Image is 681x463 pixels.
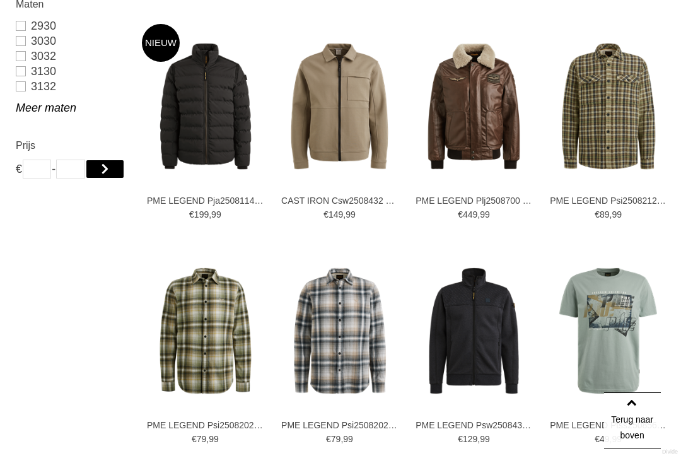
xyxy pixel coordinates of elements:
[343,434,353,444] span: 99
[52,160,55,179] span: -
[458,209,463,220] span: €
[16,138,128,153] h2: Prijs
[463,209,477,220] span: 449
[189,209,194,220] span: €
[612,209,622,220] span: 99
[147,419,264,431] a: PME LEGEND Psi2508202 Overhemden
[604,392,661,449] a: Terug naar boven
[458,434,463,444] span: €
[281,419,398,431] a: PME LEGEND Psi2508202 Overhemden
[340,434,343,444] span: ,
[477,209,480,220] span: ,
[463,434,477,444] span: 129
[600,209,610,220] span: 89
[206,434,209,444] span: ,
[477,434,480,444] span: ,
[192,434,197,444] span: €
[16,64,128,79] a: 3130
[410,43,537,170] img: PME LEGEND Plj2508700 Jassen
[276,267,403,394] img: PME LEGEND Psi2508202 Overhemden
[329,209,343,220] span: 149
[550,419,666,431] a: PME LEGEND Ptss2508563 T-shirts
[142,43,269,170] img: PME LEGEND Pja2508114 Jassen
[331,434,341,444] span: 79
[142,267,269,394] img: PME LEGEND Psi2508202 Overhemden
[209,434,219,444] span: 99
[610,209,612,220] span: ,
[16,18,128,33] a: 2930
[147,195,264,206] a: PME LEGEND Pja2508114 Jassen
[480,209,490,220] span: 99
[480,434,490,444] span: 99
[16,100,128,115] a: Meer maten
[194,209,209,220] span: 199
[343,209,346,220] span: ,
[346,209,356,220] span: 99
[16,49,128,64] a: 3032
[16,160,22,179] span: €
[550,195,666,206] a: PME LEGEND Psi2508212 Overhemden
[197,434,207,444] span: 79
[16,33,128,49] a: 3030
[16,79,128,94] a: 3132
[323,209,329,220] span: €
[326,434,331,444] span: €
[545,267,672,394] img: PME LEGEND Ptss2508563 T-shirts
[545,43,672,170] img: PME LEGEND Psi2508212 Overhemden
[416,419,532,431] a: PME LEGEND Psw2508437 Vesten en Gilets
[416,195,532,206] a: PME LEGEND Plj2508700 Jassen
[281,195,398,206] a: CAST IRON Csw2508432 Vesten en Gilets
[209,209,211,220] span: ,
[595,209,600,220] span: €
[276,43,403,170] img: CAST IRON Csw2508432 Vesten en Gilets
[600,434,610,444] span: 49
[211,209,221,220] span: 99
[410,267,537,394] img: PME LEGEND Psw2508437 Vesten en Gilets
[595,434,600,444] span: €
